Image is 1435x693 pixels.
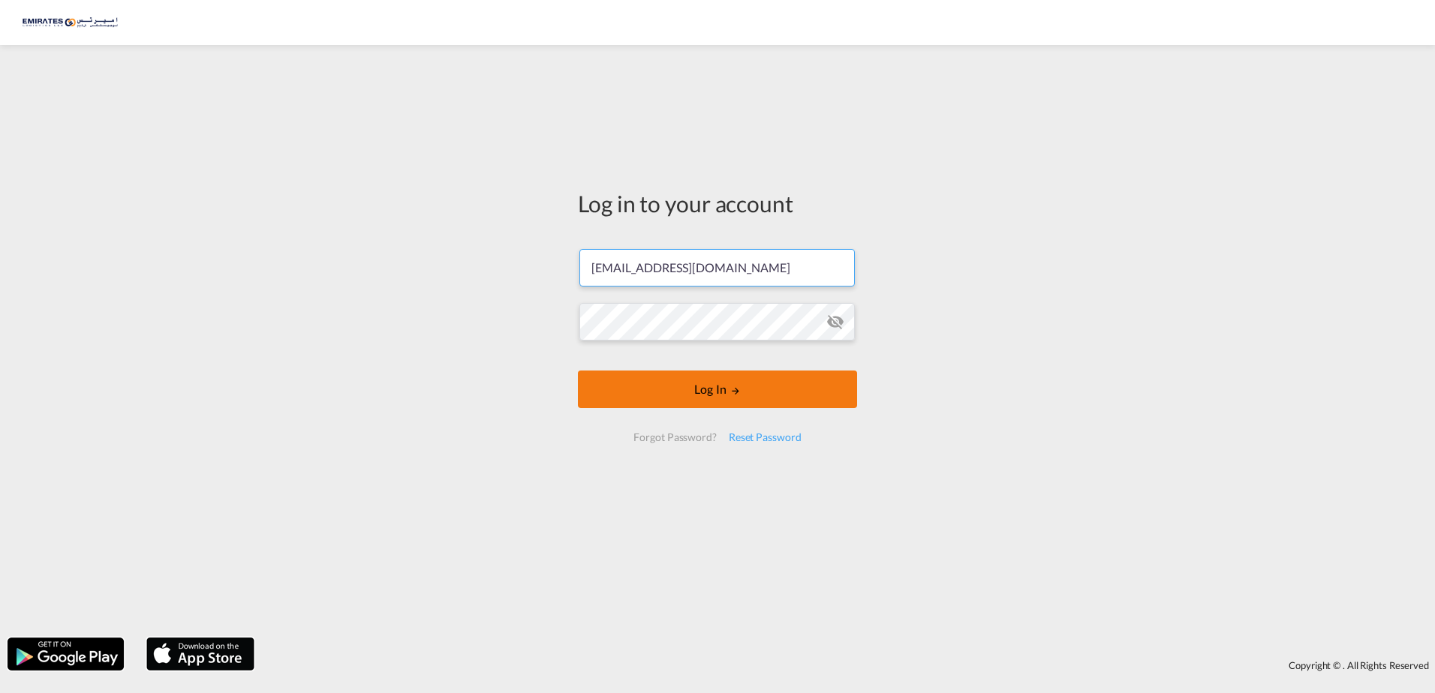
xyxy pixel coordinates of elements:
img: c67187802a5a11ec94275b5db69a26e6.png [23,6,124,40]
div: Log in to your account [578,187,857,219]
img: google.png [6,636,125,672]
input: Enter email/phone number [579,249,855,286]
div: Copyright © . All Rights Reserved [262,652,1435,678]
div: Reset Password [723,424,808,451]
button: LOGIN [578,370,857,408]
md-icon: icon-eye-off [826,313,844,331]
img: apple.png [145,636,256,672]
div: Forgot Password? [627,424,722,451]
